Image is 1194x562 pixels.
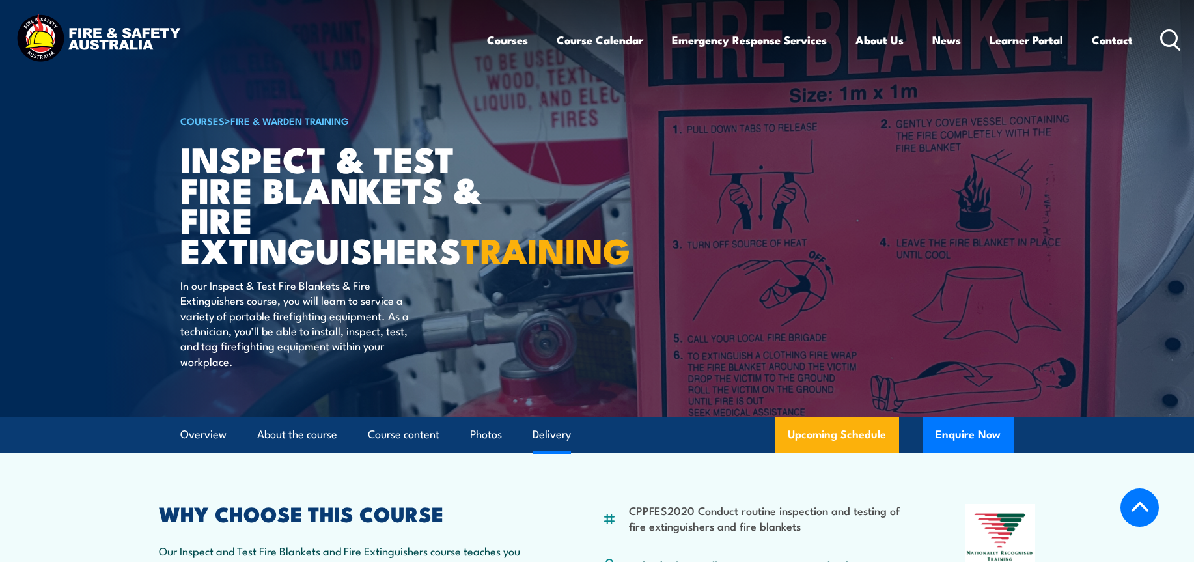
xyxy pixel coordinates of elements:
strong: TRAINING [461,222,630,276]
li: CPPFES2020 Conduct routine inspection and testing of fire extinguishers and fire blankets [629,503,902,533]
h6: > [180,113,502,128]
a: News [932,23,961,57]
a: Overview [180,417,227,452]
a: Fire & Warden Training [230,113,349,128]
a: Course Calendar [557,23,643,57]
a: Learner Portal [990,23,1063,57]
a: Upcoming Schedule [775,417,899,453]
h2: WHY CHOOSE THIS COURSE [159,504,539,522]
a: Delivery [533,417,571,452]
p: In our Inspect & Test Fire Blankets & Fire Extinguishers course, you will learn to service a vari... [180,277,418,369]
a: About the course [257,417,337,452]
a: COURSES [180,113,225,128]
a: Contact [1092,23,1133,57]
a: Emergency Response Services [672,23,827,57]
h1: Inspect & Test Fire Blankets & Fire Extinguishers [180,143,502,265]
button: Enquire Now [923,417,1014,453]
a: About Us [855,23,904,57]
a: Course content [368,417,439,452]
a: Courses [487,23,528,57]
a: Photos [470,417,502,452]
